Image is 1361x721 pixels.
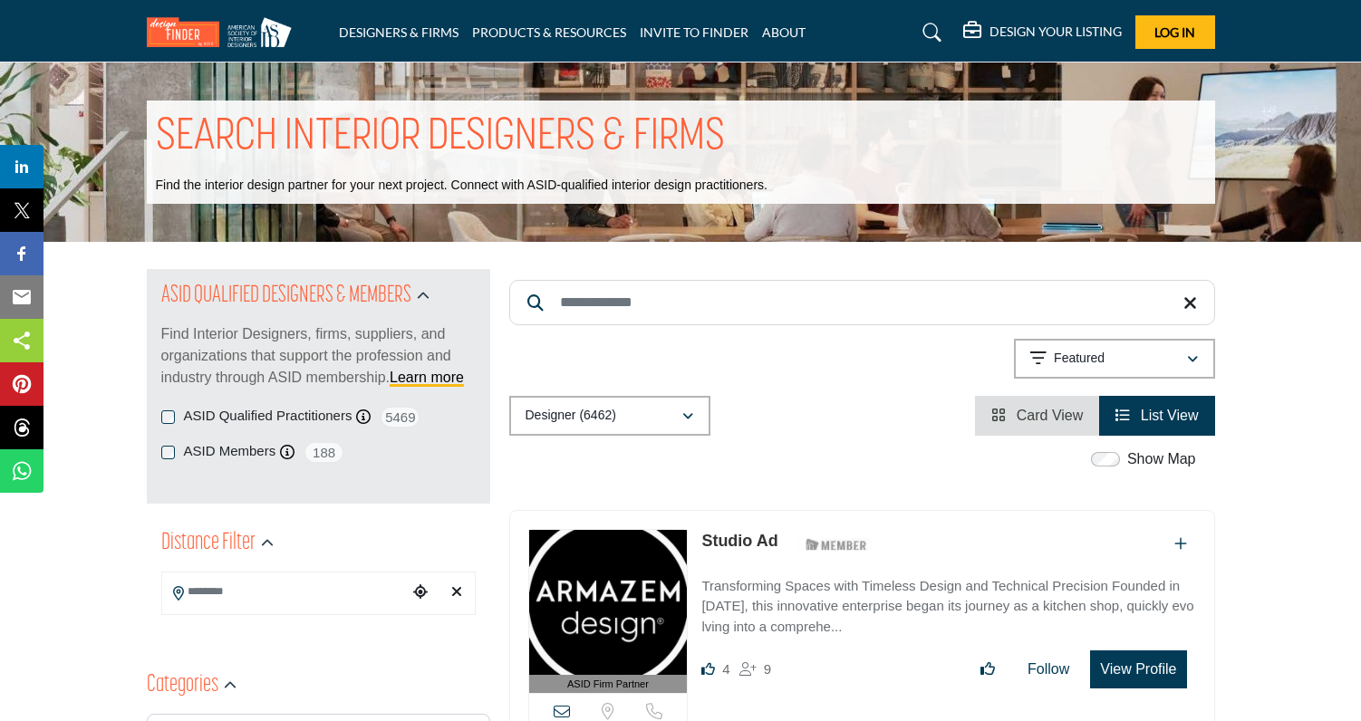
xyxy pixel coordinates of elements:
i: Likes [701,662,715,676]
a: Learn more [390,370,464,385]
a: PRODUCTS & RESOURCES [472,24,626,40]
a: ASID Firm Partner [529,530,688,694]
button: Designer (6462) [509,396,710,436]
div: Choose your current location [407,573,434,612]
a: DESIGNERS & FIRMS [339,24,458,40]
input: ASID Qualified Practitioners checkbox [161,410,175,424]
button: Follow [1016,651,1081,687]
h2: ASID QUALIFIED DESIGNERS & MEMBERS [161,280,411,312]
img: Studio Ad [529,530,688,675]
h2: Distance Filter [161,527,256,560]
span: 188 [304,441,344,464]
button: Like listing [969,651,1007,687]
span: 4 [722,661,729,677]
button: View Profile [1090,650,1186,688]
li: Card View [975,396,1099,436]
span: List View [1141,408,1199,423]
p: Designer (6462) [526,407,616,425]
span: 9 [764,661,771,677]
img: Site Logo [147,17,301,47]
a: View List [1115,408,1198,423]
h2: Categories [147,669,218,702]
a: ABOUT [762,24,806,40]
input: ASID Members checkbox [161,446,175,459]
label: ASID Members [184,441,276,462]
p: Find Interior Designers, firms, suppliers, and organizations that support the profession and indu... [161,323,476,389]
a: Studio Ad [701,532,777,550]
span: 5469 [380,406,420,428]
p: Studio Ad [701,529,777,553]
p: Featured [1054,350,1105,368]
p: Transforming Spaces with Timeless Design and Technical Precision Founded in [DATE], this innovati... [701,576,1195,638]
a: INVITE TO FINDER [640,24,748,40]
div: DESIGN YOUR LISTING [963,22,1122,43]
li: List View [1099,396,1214,436]
button: Featured [1014,339,1215,379]
img: ASID Members Badge Icon [796,534,877,556]
p: Find the interior design partner for your next project. Connect with ASID-qualified interior desi... [156,177,767,195]
div: Clear search location [443,573,470,612]
input: Search Keyword [509,280,1215,325]
h1: SEARCH INTERIOR DESIGNERS & FIRMS [156,110,725,166]
span: Card View [1017,408,1084,423]
label: ASID Qualified Practitioners [184,406,352,427]
label: Show Map [1127,448,1196,470]
div: Followers [739,659,771,680]
span: Log In [1154,24,1195,40]
a: Transforming Spaces with Timeless Design and Technical Precision Founded in [DATE], this innovati... [701,565,1195,638]
a: View Card [991,408,1083,423]
input: Search Location [162,574,407,610]
a: Add To List [1174,536,1187,552]
h5: DESIGN YOUR LISTING [989,24,1122,40]
a: Search [905,18,953,47]
button: Log In [1135,15,1215,49]
span: ASID Firm Partner [567,677,649,692]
